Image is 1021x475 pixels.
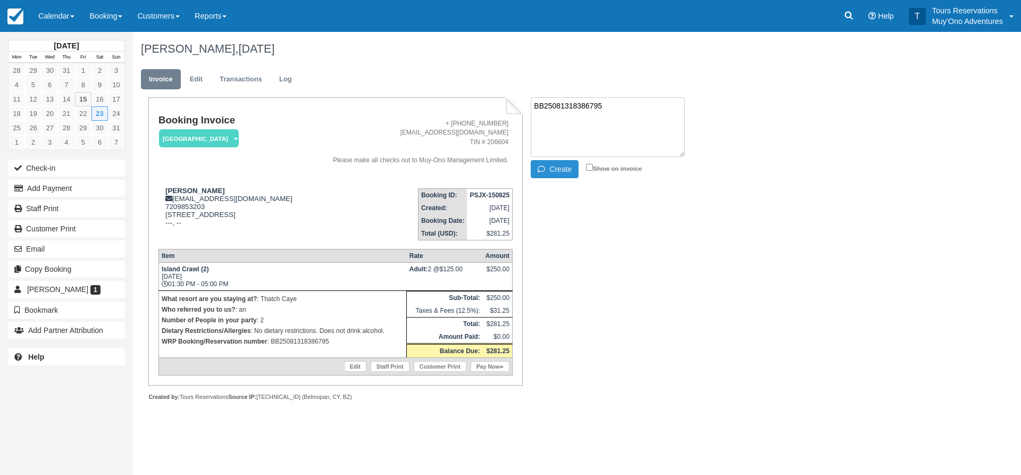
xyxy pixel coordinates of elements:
[407,249,483,262] th: Rate
[41,63,58,78] a: 30
[159,129,239,148] em: [GEOGRAPHIC_DATA]
[75,121,91,135] a: 29
[28,353,44,361] b: Help
[9,52,25,63] th: Mon
[108,78,124,92] a: 10
[238,42,274,55] span: [DATE]
[75,52,91,63] th: Fri
[58,106,74,121] a: 21
[91,52,108,63] th: Sat
[91,78,108,92] a: 9
[41,78,58,92] a: 6
[9,63,25,78] a: 28
[440,265,463,273] span: $125.00
[162,326,404,336] p: : No dietary restrictions. Does not drink alcohol.
[108,135,124,149] a: 7
[419,202,467,214] th: Created:
[7,9,23,24] img: checkfront-main-nav-mini-logo.png
[108,121,124,135] a: 31
[162,336,404,347] p: : BB25081318386795
[8,180,125,197] button: Add Payment
[228,394,256,400] strong: Source IP:
[8,302,125,319] button: Bookmark
[932,5,1003,16] p: Tours Reservations
[407,262,483,290] td: 2 @
[25,106,41,121] a: 19
[25,63,41,78] a: 29
[932,16,1003,27] p: Muy'Ono Adventures
[409,265,428,273] strong: Adult
[271,69,300,90] a: Log
[58,92,74,106] a: 14
[162,295,257,303] strong: What resort are you staying at?
[91,92,108,106] a: 16
[25,135,41,149] a: 2
[25,92,41,106] a: 12
[419,227,467,240] th: Total (USD):
[483,330,513,344] td: $0.00
[158,262,406,290] td: [DATE] 01:30 PM - 05:00 PM
[108,92,124,106] a: 17
[878,12,894,20] span: Help
[58,135,74,149] a: 4
[407,344,483,357] th: Balance Due:
[54,41,79,50] strong: [DATE]
[158,115,308,126] h1: Booking Invoice
[586,164,593,171] input: Show on invoice
[9,78,25,92] a: 4
[467,227,512,240] td: $281.25
[158,249,406,262] th: Item
[8,348,125,365] a: Help
[407,317,483,330] th: Total:
[483,317,513,330] td: $281.25
[148,393,522,401] div: Tours Reservations [TECHNICAL_ID] (Belmopan, CY, BZ)
[41,135,58,149] a: 3
[162,316,257,324] strong: Number of People in your party
[8,200,125,217] a: Staff Print
[108,63,124,78] a: 3
[344,361,366,372] a: Edit
[9,121,25,135] a: 25
[158,187,308,240] div: [EMAIL_ADDRESS][DOMAIN_NAME] 7209853203 [STREET_ADDRESS] ---, --
[419,188,467,202] th: Booking ID:
[158,129,235,148] a: [GEOGRAPHIC_DATA]
[483,291,513,304] td: $250.00
[148,394,180,400] strong: Created by:
[8,261,125,278] button: Copy Booking
[27,285,88,294] span: [PERSON_NAME]
[165,187,225,195] strong: [PERSON_NAME]
[312,119,509,165] address: + [PHONE_NUMBER] [EMAIL_ADDRESS][DOMAIN_NAME] TIN # 206604 Please make all checks out to Muy-Ono ...
[58,78,74,92] a: 7
[909,8,926,25] div: T
[58,52,74,63] th: Thu
[162,315,404,326] p: : 2
[8,160,125,177] button: Check-in
[162,304,404,315] p: : an
[41,121,58,135] a: 27
[91,135,108,149] a: 6
[586,165,642,172] label: Show on invoice
[25,52,41,63] th: Tue
[8,322,125,339] button: Add Partner Attribution
[141,43,891,55] h1: [PERSON_NAME],
[58,63,74,78] a: 31
[407,291,483,304] th: Sub-Total:
[41,92,58,106] a: 13
[467,214,512,227] td: [DATE]
[162,306,236,313] strong: Who referred you to us?
[75,106,91,121] a: 22
[91,121,108,135] a: 30
[868,12,876,20] i: Help
[41,52,58,63] th: Wed
[162,327,250,335] strong: Dietary Restrictions/Allergies
[8,240,125,257] button: Email
[141,69,181,90] a: Invoice
[419,214,467,227] th: Booking Date:
[531,160,579,178] button: Create
[162,338,267,345] strong: WRP Booking/Reservation number
[41,106,58,121] a: 20
[75,63,91,78] a: 1
[162,265,209,273] strong: Island Crawl (2)
[9,135,25,149] a: 1
[487,347,509,355] strong: $281.25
